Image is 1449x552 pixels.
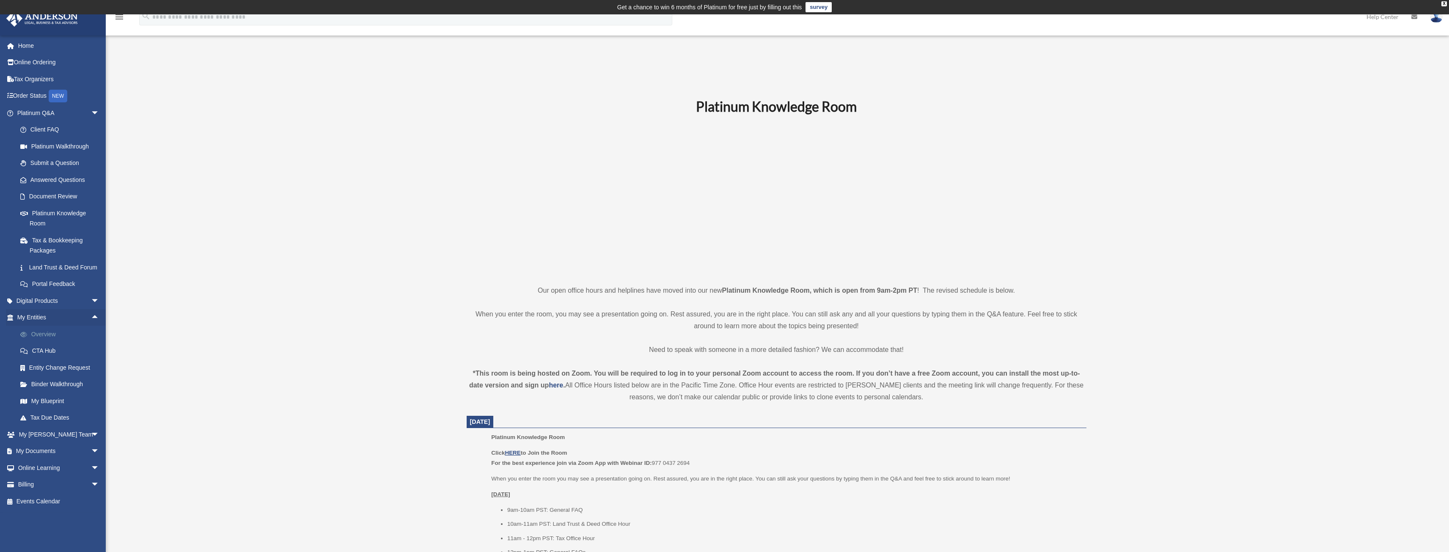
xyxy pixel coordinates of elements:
[491,460,652,466] b: For the best experience join via Zoom App with Webinar ID:
[6,71,112,88] a: Tax Organizers
[469,370,1080,389] strong: *This room is being hosted on Zoom. You will be required to log in to your personal Zoom account ...
[6,292,112,309] a: Digital Productsarrow_drop_down
[12,259,112,276] a: Land Trust & Deed Forum
[507,519,1081,529] li: 10am-11am PST: Land Trust & Deed Office Hour
[114,12,124,22] i: menu
[806,2,832,12] a: survey
[4,10,80,27] img: Anderson Advisors Platinum Portal
[6,443,112,460] a: My Documentsarrow_drop_down
[6,493,112,510] a: Events Calendar
[6,54,112,71] a: Online Ordering
[12,376,112,393] a: Binder Walkthrough
[491,491,510,497] u: [DATE]
[12,121,112,138] a: Client FAQ
[467,344,1086,356] p: Need to speak with someone in a more detailed fashion? We can accommodate that!
[649,126,903,269] iframe: 231110_Toby_KnowledgeRoom
[91,459,108,477] span: arrow_drop_down
[141,11,151,21] i: search
[6,426,112,443] a: My [PERSON_NAME] Teamarrow_drop_down
[505,450,520,456] a: HERE
[12,205,108,232] a: Platinum Knowledge Room
[91,292,108,310] span: arrow_drop_down
[6,309,112,326] a: My Entitiesarrow_drop_up
[491,474,1080,484] p: When you enter the room you may see a presentation going on. Rest assured, you are in the right p...
[91,104,108,122] span: arrow_drop_down
[6,104,112,121] a: Platinum Q&Aarrow_drop_down
[12,393,112,409] a: My Blueprint
[91,476,108,494] span: arrow_drop_down
[507,533,1081,544] li: 11am - 12pm PST: Tax Office Hour
[6,476,112,493] a: Billingarrow_drop_down
[563,382,565,389] strong: .
[491,434,565,440] span: Platinum Knowledge Room
[696,98,857,115] b: Platinum Knowledge Room
[49,90,67,102] div: NEW
[507,505,1081,515] li: 9am-10am PST: General FAQ
[12,171,112,188] a: Answered Questions
[467,308,1086,332] p: When you enter the room, you may see a presentation going on. Rest assured, you are in the right ...
[91,426,108,443] span: arrow_drop_down
[467,368,1086,403] div: All Office Hours listed below are in the Pacific Time Zone. Office Hour events are restricted to ...
[722,287,917,294] strong: Platinum Knowledge Room, which is open from 9am-2pm PT
[12,409,112,426] a: Tax Due Dates
[1430,11,1443,23] img: User Pic
[91,443,108,460] span: arrow_drop_down
[12,326,112,343] a: Overview
[6,88,112,105] a: Order StatusNEW
[491,448,1080,468] p: 977 0437 2694
[6,37,112,54] a: Home
[491,450,567,456] b: Click to Join the Room
[12,343,112,360] a: CTA Hub
[6,459,112,476] a: Online Learningarrow_drop_down
[12,188,112,205] a: Document Review
[617,2,802,12] div: Get a chance to win 6 months of Platinum for free just by filling out this
[91,309,108,327] span: arrow_drop_up
[12,155,112,172] a: Submit a Question
[12,138,112,155] a: Platinum Walkthrough
[12,232,112,259] a: Tax & Bookkeeping Packages
[549,382,563,389] a: here
[1441,1,1447,6] div: close
[12,359,112,376] a: Entity Change Request
[114,15,124,22] a: menu
[12,276,112,293] a: Portal Feedback
[470,418,490,425] span: [DATE]
[467,285,1086,297] p: Our open office hours and helplines have moved into our new ! The revised schedule is below.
